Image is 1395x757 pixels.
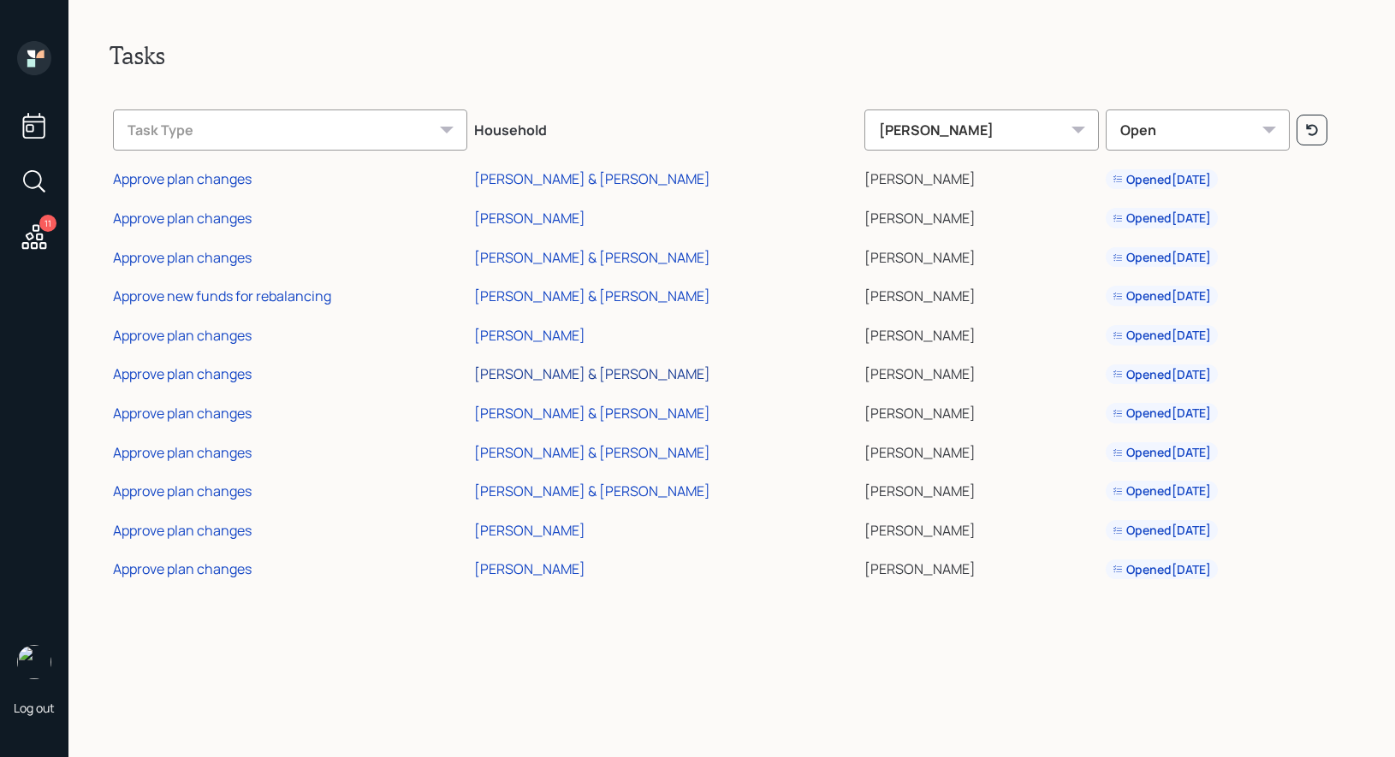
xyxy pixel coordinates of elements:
[861,469,1102,508] td: [PERSON_NAME]
[1113,522,1211,539] div: Opened [DATE]
[113,482,252,500] div: Approve plan changes
[1113,482,1211,500] div: Opened [DATE]
[474,326,585,345] div: [PERSON_NAME]
[474,443,710,462] div: [PERSON_NAME] & [PERSON_NAME]
[861,547,1102,587] td: [PERSON_NAME]
[474,404,710,423] div: [PERSON_NAME] & [PERSON_NAME]
[1113,405,1211,422] div: Opened [DATE]
[861,274,1102,313] td: [PERSON_NAME]
[1106,109,1290,151] div: Open
[1113,171,1211,188] div: Opened [DATE]
[113,559,252,578] div: Approve plan changes
[474,482,710,500] div: [PERSON_NAME] & [PERSON_NAME]
[474,169,710,188] div: [PERSON_NAME] & [PERSON_NAME]
[1113,444,1211,461] div: Opened [DATE]
[861,313,1102,352] td: [PERSON_NAME]
[861,235,1102,275] td: [PERSON_NAME]
[14,700,55,716] div: Log out
[474,521,585,540] div: [PERSON_NAME]
[1113,561,1211,578] div: Opened [DATE]
[1113,287,1211,305] div: Opened [DATE]
[474,287,710,305] div: [PERSON_NAME] & [PERSON_NAME]
[113,248,252,267] div: Approve plan changes
[861,391,1102,430] td: [PERSON_NAME]
[113,209,252,228] div: Approve plan changes
[474,364,710,383] div: [PERSON_NAME] & [PERSON_NAME]
[1113,210,1211,227] div: Opened [DATE]
[471,98,861,157] th: Household
[474,248,710,267] div: [PERSON_NAME] & [PERSON_NAME]
[861,196,1102,235] td: [PERSON_NAME]
[113,364,252,383] div: Approve plan changes
[861,508,1102,547] td: [PERSON_NAME]
[110,41,1354,70] h2: Tasks
[474,209,585,228] div: [PERSON_NAME]
[39,215,56,232] div: 11
[113,109,467,151] div: Task Type
[864,109,1099,151] div: [PERSON_NAME]
[1113,327,1211,344] div: Opened [DATE]
[113,169,252,188] div: Approve plan changes
[861,157,1102,197] td: [PERSON_NAME]
[113,287,331,305] div: Approve new funds for rebalancing
[1113,249,1211,266] div: Opened [DATE]
[861,352,1102,392] td: [PERSON_NAME]
[17,645,51,679] img: treva-nostdahl-headshot.png
[474,559,585,578] div: [PERSON_NAME]
[113,404,252,423] div: Approve plan changes
[113,521,252,540] div: Approve plan changes
[113,326,252,345] div: Approve plan changes
[1113,366,1211,383] div: Opened [DATE]
[113,443,252,462] div: Approve plan changes
[861,430,1102,470] td: [PERSON_NAME]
